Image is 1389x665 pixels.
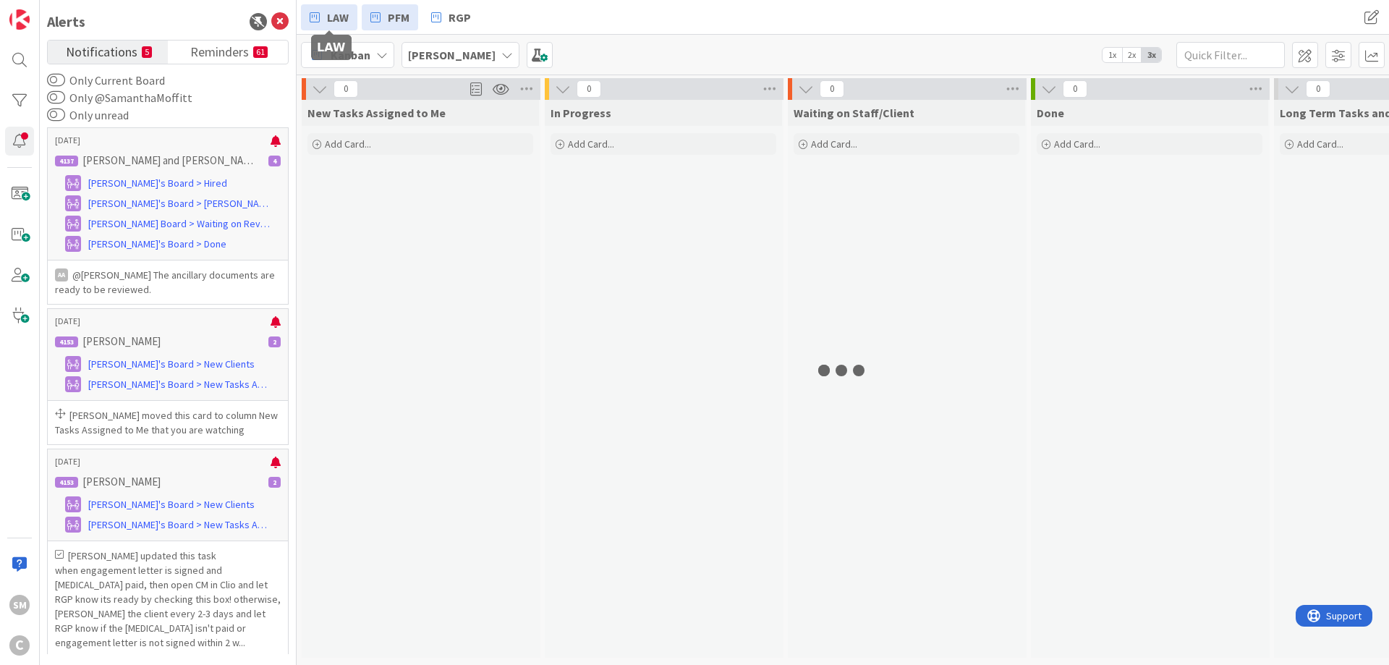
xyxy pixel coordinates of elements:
[55,215,281,232] a: [PERSON_NAME] Board > Waiting on Review/Action
[30,2,66,20] span: Support
[82,154,260,167] p: [PERSON_NAME] and [PERSON_NAME] - 01001 - Estate Planning (hired [DATE])
[88,517,271,533] span: [PERSON_NAME]'s Board > New Tasks Assigned to Me
[1306,80,1330,98] span: 0
[55,496,281,513] a: [PERSON_NAME]'s Board > New Clients
[47,106,129,124] label: Only unread
[301,4,357,30] a: LAW
[88,497,255,512] span: [PERSON_NAME]'s Board > New Clients
[307,106,446,120] span: New Tasks Assigned to Me
[55,135,271,145] p: [DATE]
[1063,80,1087,98] span: 0
[9,595,30,615] div: SM
[190,41,249,61] span: Reminders
[47,11,85,33] div: Alerts
[362,4,418,30] a: PFM
[9,635,30,656] div: C
[55,316,271,326] p: [DATE]
[47,108,65,122] button: Only unread
[55,336,78,347] div: 4153
[253,46,268,58] small: 61
[794,106,914,120] span: Waiting on Staff/Client
[55,408,281,437] p: [PERSON_NAME] moved this card to column New Tasks Assigned to Me that you are watching
[82,335,161,348] p: [PERSON_NAME]
[327,9,349,26] span: LAW
[422,4,480,30] a: RGP
[55,548,281,563] p: [PERSON_NAME] updated this task
[334,80,358,98] span: 0
[55,174,281,192] a: [PERSON_NAME]'s Board > Hired
[88,216,271,232] span: [PERSON_NAME] Board > Waiting on Review/Action
[47,72,165,89] label: Only Current Board
[47,89,192,106] label: Only @SamanthaMoffitt
[142,46,152,58] small: 5
[325,137,371,151] span: Add Card...
[55,156,78,166] div: 4137
[55,477,78,488] div: 4153
[388,9,409,26] span: PFM
[88,176,227,191] span: [PERSON_NAME]'s Board > Hired
[551,106,611,120] span: In Progress
[66,41,137,61] span: Notifications
[1037,106,1064,120] span: Done
[1297,137,1343,151] span: Add Card...
[268,477,281,488] div: 2
[268,156,281,166] div: 4
[1122,48,1142,62] span: 2x
[1176,42,1285,68] input: Quick Filter...
[55,355,281,373] a: [PERSON_NAME]'s Board > New Clients
[449,9,471,26] span: RGP
[1054,137,1100,151] span: Add Card...
[1103,48,1122,62] span: 1x
[408,48,496,62] b: [PERSON_NAME]
[55,268,68,281] div: AA
[577,80,601,98] span: 0
[88,196,271,211] span: [PERSON_NAME]'s Board > [PERSON_NAME] Projects
[55,195,281,212] a: [PERSON_NAME]'s Board > [PERSON_NAME] Projects
[88,377,271,392] span: [PERSON_NAME]'s Board > New Tasks Assigned to Me
[268,336,281,347] div: 2
[55,376,281,393] a: [PERSON_NAME]'s Board > New Tasks Assigned to Me
[55,235,281,253] a: [PERSON_NAME]'s Board > Done
[55,457,271,467] p: [DATE]
[88,357,255,372] span: [PERSON_NAME]'s Board > New Clients
[568,137,614,151] span: Add Card...
[1142,48,1161,62] span: 3x
[47,90,65,105] button: Only @SamanthaMoffitt
[47,73,65,88] button: Only Current Board
[811,137,857,151] span: Add Card...
[55,268,281,297] p: @[PERSON_NAME]﻿ The ancillary documents are ready to be reviewed.
[9,9,30,30] img: Visit kanbanzone.com
[82,475,161,488] p: [PERSON_NAME]
[820,80,844,98] span: 0
[55,516,281,533] a: [PERSON_NAME]'s Board > New Tasks Assigned to Me
[317,41,346,54] h5: LAW
[88,237,226,252] span: [PERSON_NAME]'s Board > Done
[55,563,281,650] p: when engagement letter is signed and [MEDICAL_DATA] paid, then open CM in Clio and let RGP know i...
